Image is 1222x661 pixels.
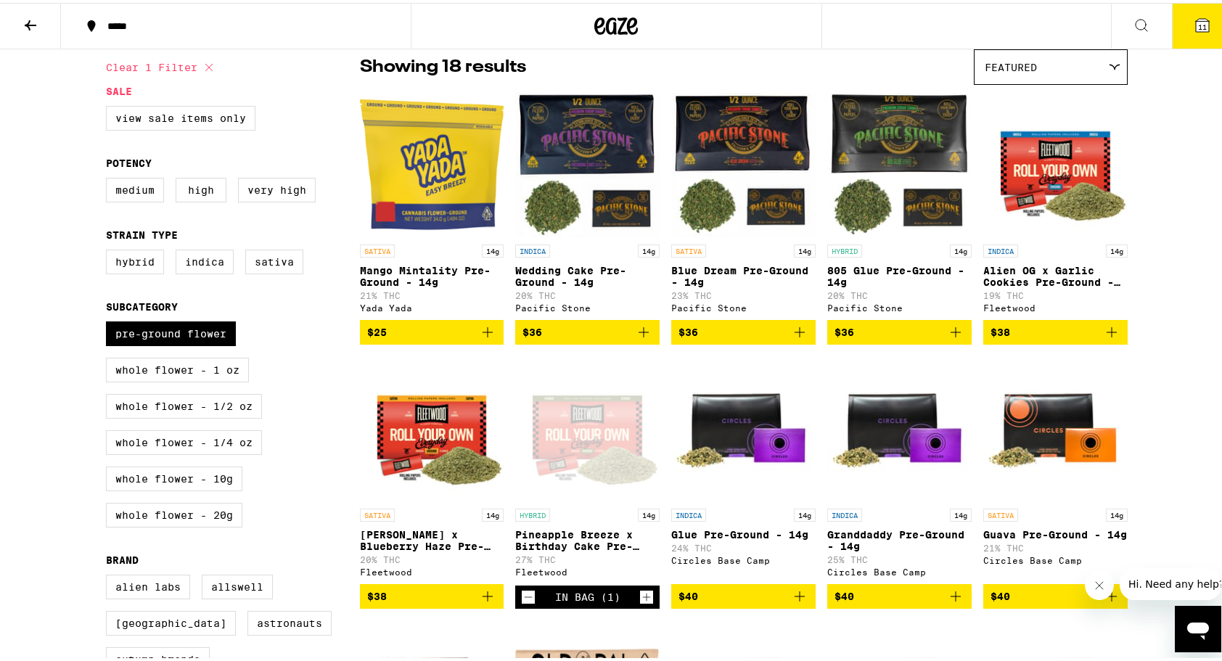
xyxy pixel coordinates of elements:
label: High [176,175,226,200]
label: Indica [176,247,234,271]
label: Whole Flower - 1 oz [106,355,249,379]
span: Featured [985,59,1037,70]
p: 20% THC [360,552,504,562]
img: Circles Base Camp - Granddaddy Pre-Ground - 14g [827,353,972,498]
span: $40 [835,588,854,599]
img: Circles Base Camp - Guava Pre-Ground - 14g [983,353,1128,498]
legend: Brand [106,551,139,563]
p: INDICA [671,506,706,519]
iframe: Message from company [1120,565,1221,597]
p: Guava Pre-Ground - 14g [983,526,1128,538]
p: 14g [950,506,972,519]
span: 11 [1198,20,1207,28]
label: Whole Flower - 1/2 oz [106,391,262,416]
a: Open page for Alien OG x Garlic Cookies Pre-Ground - 14g from Fleetwood [983,89,1128,317]
p: Showing 18 results [360,52,526,77]
span: $25 [367,324,387,335]
img: Pacific Stone - 805 Glue Pre-Ground - 14g [827,89,972,234]
span: $40 [678,588,698,599]
label: Hybrid [106,247,164,271]
p: Wedding Cake Pre-Ground - 14g [515,262,660,285]
img: Yada Yada - Mango Mintality Pre-Ground - 14g [360,89,504,234]
div: Fleetwood [360,564,504,574]
label: Very High [238,175,316,200]
p: Alien OG x Garlic Cookies Pre-Ground - 14g [983,262,1128,285]
label: Whole Flower - 20g [106,500,242,525]
span: $38 [991,324,1010,335]
p: 21% THC [983,541,1128,550]
button: Clear 1 filter [106,46,218,83]
label: Medium [106,175,164,200]
p: 23% THC [671,288,816,297]
p: HYBRID [827,242,862,255]
label: Sativa [245,247,303,271]
label: Whole Flower - 1/4 oz [106,427,262,452]
legend: Sale [106,83,132,94]
p: Mango Mintality Pre-Ground - 14g [360,262,504,285]
p: 14g [950,242,972,255]
a: Open page for Granddaddy Pre-Ground - 14g from Circles Base Camp [827,353,972,581]
img: Pacific Stone - Blue Dream Pre-Ground - 14g [671,89,816,234]
div: Fleetwood [983,300,1128,310]
p: 14g [794,506,816,519]
button: Add to bag [671,581,816,606]
p: SATIVA [671,242,706,255]
a: Open page for Glue Pre-Ground - 14g from Circles Base Camp [671,353,816,581]
button: Add to bag [515,317,660,342]
p: 14g [794,242,816,255]
div: Fleetwood [515,564,660,574]
div: Yada Yada [360,300,504,310]
button: Add to bag [827,317,972,342]
label: Whole Flower - 10g [106,464,242,488]
a: Open page for 805 Glue Pre-Ground - 14g from Pacific Stone [827,89,972,317]
span: Hi. Need any help? [9,10,104,22]
p: 24% THC [671,541,816,550]
p: 25% THC [827,552,972,562]
div: Pacific Stone [671,300,816,310]
p: 14g [482,242,504,255]
button: Decrement [521,587,536,602]
p: 14g [482,506,504,519]
p: [PERSON_NAME] x Blueberry Haze Pre-Ground - 14g [360,526,504,549]
label: Alien Labs [106,572,190,596]
span: $36 [522,324,542,335]
a: Open page for Blue Dream Pre-Ground - 14g from Pacific Stone [671,89,816,317]
p: HYBRID [515,506,550,519]
img: Fleetwood - Jack Herer x Blueberry Haze Pre-Ground - 14g [360,353,504,498]
button: Add to bag [827,581,972,606]
label: Astronauts [247,608,332,633]
p: 20% THC [827,288,972,297]
p: Granddaddy Pre-Ground - 14g [827,526,972,549]
span: $36 [678,324,698,335]
button: Add to bag [360,317,504,342]
button: Add to bag [360,581,504,606]
img: Fleetwood - Alien OG x Garlic Cookies Pre-Ground - 14g [983,89,1128,234]
a: Open page for Mango Mintality Pre-Ground - 14g from Yada Yada [360,89,504,317]
span: $40 [991,588,1010,599]
p: Glue Pre-Ground - 14g [671,526,816,538]
span: $36 [835,324,854,335]
legend: Potency [106,155,152,166]
p: SATIVA [983,506,1018,519]
p: 14g [1106,242,1128,255]
p: 19% THC [983,288,1128,297]
iframe: Close message [1085,568,1114,597]
p: INDICA [827,506,862,519]
p: INDICA [983,242,1018,255]
label: Pre-ground Flower [106,319,236,343]
button: Add to bag [983,317,1128,342]
div: Circles Base Camp [671,553,816,562]
legend: Subcategory [106,298,178,310]
img: Circles Base Camp - Glue Pre-Ground - 14g [671,353,816,498]
p: 27% THC [515,552,660,562]
label: View Sale Items Only [106,103,255,128]
p: 20% THC [515,288,660,297]
p: 805 Glue Pre-Ground - 14g [827,262,972,285]
p: 14g [638,506,660,519]
p: INDICA [515,242,550,255]
button: Add to bag [671,317,816,342]
p: 21% THC [360,288,504,297]
div: Pacific Stone [827,300,972,310]
label: Allswell [202,572,273,596]
span: $38 [367,588,387,599]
